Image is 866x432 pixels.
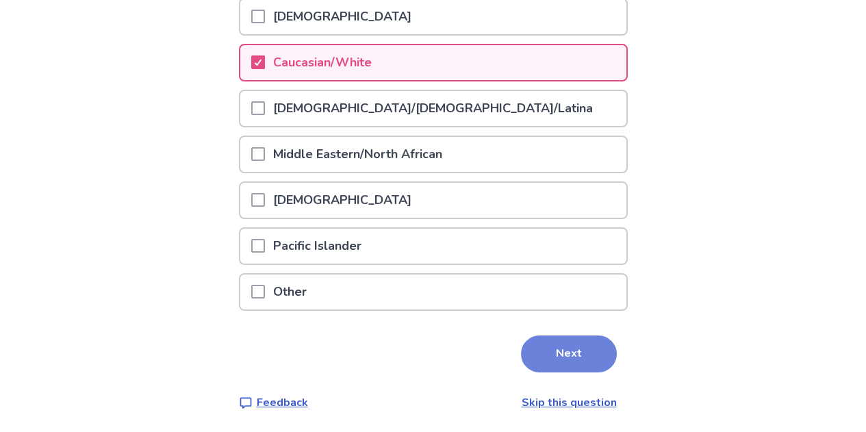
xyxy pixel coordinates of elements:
[265,183,420,218] p: [DEMOGRAPHIC_DATA]
[265,137,450,172] p: Middle Eastern/North African
[257,394,308,411] p: Feedback
[265,229,370,264] p: Pacific Islander
[239,394,308,411] a: Feedback
[265,275,315,309] p: Other
[522,395,617,410] a: Skip this question
[265,45,380,80] p: Caucasian/White
[521,335,617,372] button: Next
[265,91,601,126] p: [DEMOGRAPHIC_DATA]/[DEMOGRAPHIC_DATA]/Latina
